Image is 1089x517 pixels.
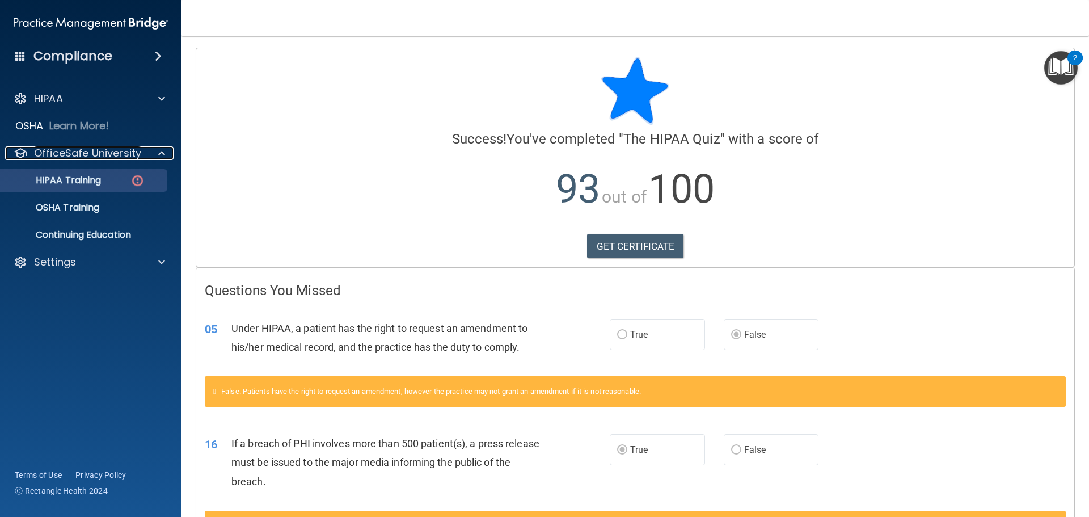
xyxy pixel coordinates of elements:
img: blue-star-rounded.9d042014.png [601,57,669,125]
img: danger-circle.6113f641.png [130,174,145,188]
span: True [630,444,648,455]
span: False [744,444,766,455]
span: out of [602,187,647,207]
p: Learn More! [49,119,109,133]
span: If a breach of PHI involves more than 500 patient(s), a press release must be issued to the major... [231,438,539,487]
p: OfficeSafe University [34,146,141,160]
input: False [731,331,741,339]
img: PMB logo [14,12,168,35]
p: OSHA [15,119,44,133]
a: HIPAA [14,92,165,106]
div: 2 [1073,58,1077,73]
button: Open Resource Center, 2 new notifications [1044,51,1078,85]
p: OSHA Training [7,202,99,213]
h4: Questions You Missed [205,283,1066,298]
span: False. Patients have the right to request an amendment, however the practice may not grant an ame... [221,387,641,396]
h4: You've completed " " with a score of [205,132,1066,146]
a: Terms of Use [15,469,62,481]
span: Ⓒ Rectangle Health 2024 [15,485,108,497]
span: True [630,329,648,340]
input: True [617,446,627,455]
span: Under HIPAA, a patient has the right to request an amendment to his/her medical record, and the p... [231,322,527,353]
span: False [744,329,766,340]
p: HIPAA Training [7,175,101,186]
span: Success! [452,131,507,147]
p: Settings [34,255,76,269]
a: GET CERTIFICATE [587,234,684,259]
input: True [617,331,627,339]
a: OfficeSafe University [14,146,165,160]
p: HIPAA [34,92,63,106]
span: 16 [205,438,217,451]
a: Privacy Policy [75,469,126,481]
span: 100 [648,166,715,212]
a: Settings [14,255,165,269]
span: 05 [205,322,217,336]
input: False [731,446,741,455]
p: Continuing Education [7,229,162,241]
span: 93 [556,166,600,212]
span: The HIPAA Quiz [623,131,720,147]
h4: Compliance [33,48,112,64]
